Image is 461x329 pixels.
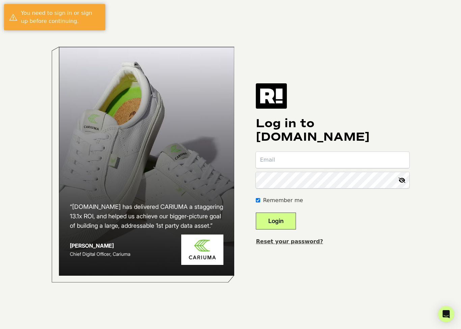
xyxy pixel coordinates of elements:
input: Email [256,152,409,168]
a: Reset your password? [256,238,323,245]
img: Retention.com [256,83,287,108]
div: Open Intercom Messenger [438,306,454,322]
strong: [PERSON_NAME] [70,242,114,249]
label: Remember me [263,196,303,204]
h2: “[DOMAIN_NAME] has delivered CARIUMA a staggering 13.1x ROI, and helped us achieve our bigger-pic... [70,202,224,230]
button: Login [256,213,296,229]
div: You need to sign in or sign up before continuing. [21,9,100,25]
h1: Log in to [DOMAIN_NAME] [256,117,409,144]
img: Cariuma [181,235,223,265]
span: Chief Digital Officer, Cariuma [70,251,130,257]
